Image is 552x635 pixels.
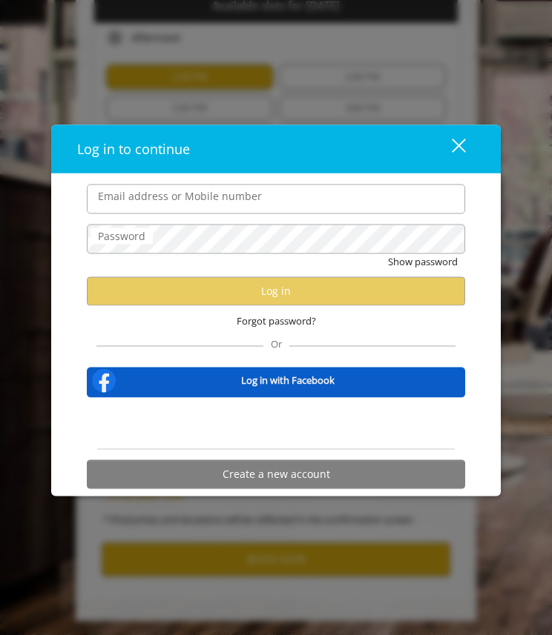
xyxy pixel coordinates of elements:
label: Email address or Mobile number [91,188,269,205]
input: Email address or Mobile number [87,184,465,214]
button: Show password [388,254,458,270]
input: Password [87,225,465,254]
div: close dialog [435,138,464,160]
iframe: Sign in with Google Button [191,407,361,439]
span: Or [263,336,289,350]
span: Log in to continue [77,140,190,158]
span: Forgot password? [237,313,316,328]
label: Password [91,228,153,245]
button: Log in [87,276,465,305]
img: facebook-logo [89,365,119,395]
button: Create a new account [87,459,465,488]
button: close dialog [424,133,475,164]
b: Log in with Facebook [241,373,335,388]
